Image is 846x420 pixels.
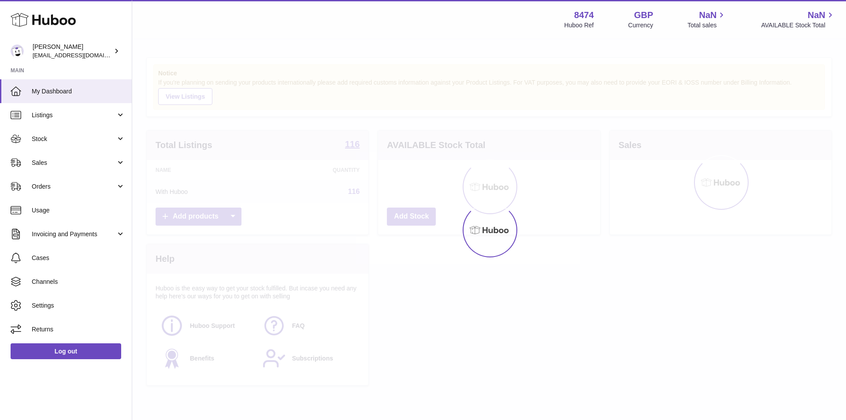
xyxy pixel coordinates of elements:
[32,254,125,262] span: Cases
[761,9,835,30] a: NaN AVAILABLE Stock Total
[808,9,825,21] span: NaN
[32,206,125,215] span: Usage
[634,9,653,21] strong: GBP
[628,21,653,30] div: Currency
[574,9,594,21] strong: 8474
[11,45,24,58] img: orders@neshealth.com
[32,87,125,96] span: My Dashboard
[11,343,121,359] a: Log out
[32,111,116,119] span: Listings
[32,301,125,310] span: Settings
[564,21,594,30] div: Huboo Ref
[32,182,116,191] span: Orders
[33,52,130,59] span: [EMAIL_ADDRESS][DOMAIN_NAME]
[32,325,125,334] span: Returns
[32,230,116,238] span: Invoicing and Payments
[761,21,835,30] span: AVAILABLE Stock Total
[699,9,716,21] span: NaN
[687,21,727,30] span: Total sales
[33,43,112,59] div: [PERSON_NAME]
[32,159,116,167] span: Sales
[687,9,727,30] a: NaN Total sales
[32,278,125,286] span: Channels
[32,135,116,143] span: Stock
